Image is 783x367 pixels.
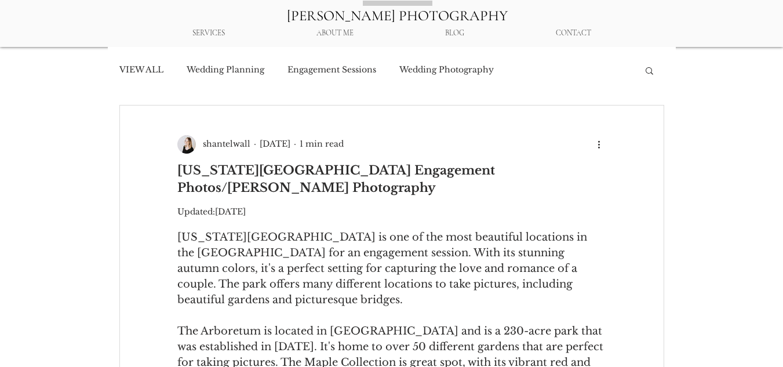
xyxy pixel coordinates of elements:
[260,139,290,149] span: Jan 5, 2023
[271,23,399,43] a: ABOUT ME
[118,47,632,93] nav: Blog
[287,64,376,76] a: Engagement Sessions
[399,64,494,76] a: Wedding Photography
[119,64,163,76] a: VIEW ALL
[287,7,508,24] a: [PERSON_NAME] PHOTOGRAPHY
[177,231,590,306] span: [US_STATE][GEOGRAPHIC_DATA] is one of the most beautiful locations in the [GEOGRAPHIC_DATA] for a...
[187,64,264,76] a: Wedding Planning
[439,23,470,43] p: BLOG
[177,162,606,197] h1: [US_STATE][GEOGRAPHIC_DATA] Engagement Photos/[PERSON_NAME] Photography
[550,23,597,43] p: CONTACT
[147,23,271,43] div: SERVICES
[300,139,344,149] span: 1 min read
[187,23,231,43] p: SERVICES
[215,206,246,217] span: Sep 15, 2023
[644,66,655,75] div: Search
[311,23,359,43] p: ABOUT ME
[177,206,606,218] p: Updated:
[399,23,510,43] a: BLOG
[147,23,637,43] nav: Site
[510,23,637,43] a: CONTACT
[592,137,606,151] button: More actions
